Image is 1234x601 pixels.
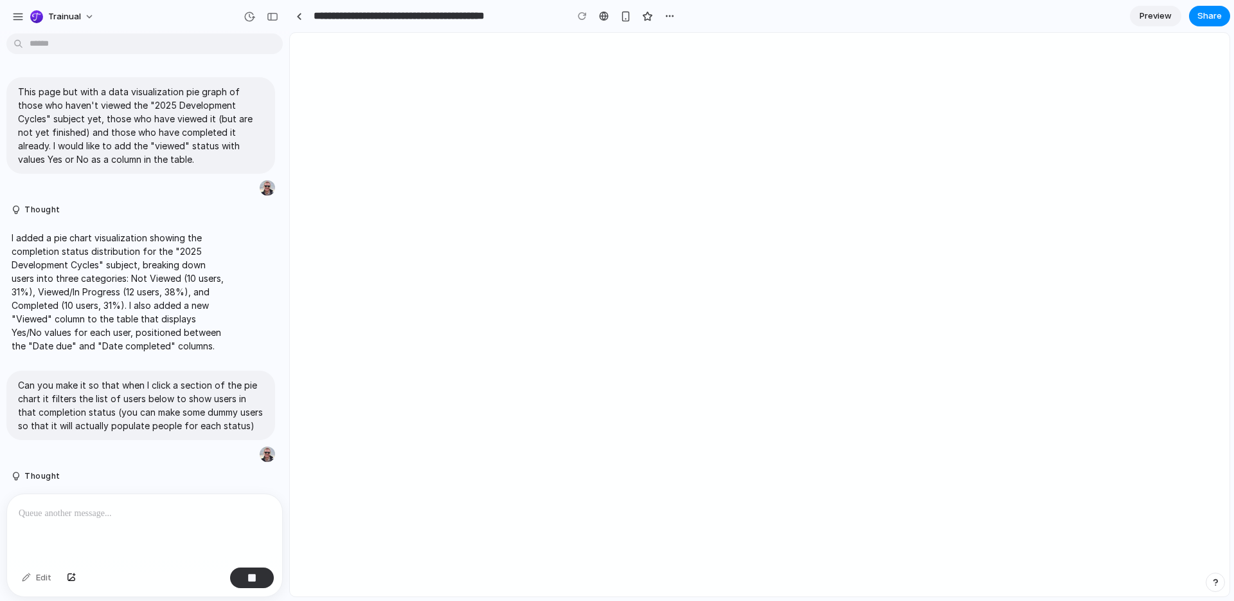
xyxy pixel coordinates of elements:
p: This page but with a data visualization pie graph of those who haven't viewed the "2025 Developme... [18,85,264,166]
span: Trainual [48,10,81,23]
button: Share [1189,6,1230,26]
span: Share [1197,10,1222,23]
p: Can you make it so that when I click a section of the pie chart it filters the list of users belo... [18,378,264,432]
button: Trainual [25,6,101,27]
a: Preview [1130,6,1181,26]
span: Preview [1140,10,1172,23]
p: I added a pie chart visualization showing the completion status distribution for the "2025 Develo... [12,231,226,353]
